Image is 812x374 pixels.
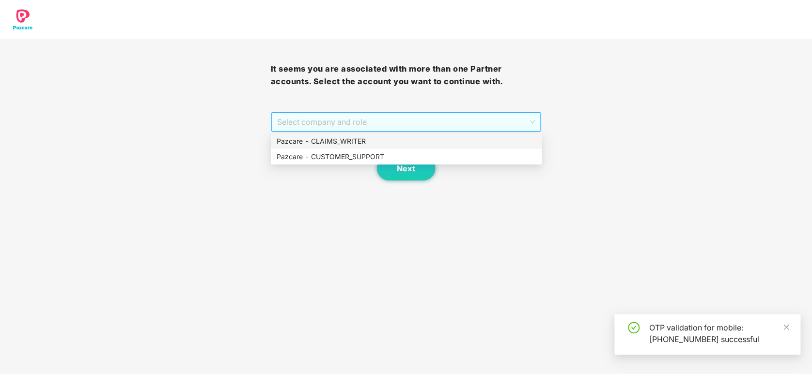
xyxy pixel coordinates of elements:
span: close [783,324,790,330]
h3: It seems you are associated with more than one Partner accounts. Select the account you want to c... [271,63,542,88]
span: Next [397,164,415,173]
span: Select company and role [277,113,535,131]
div: Pazcare - CLAIMS_WRITER [277,136,536,147]
span: check-circle [628,322,640,333]
div: Pazcare - CLAIMS_WRITER [271,134,542,149]
div: Pazcare - CUSTOMER_SUPPORT [271,149,542,165]
button: Next [377,156,435,180]
div: OTP validation for mobile: [PHONE_NUMBER] successful [649,322,789,345]
div: Pazcare - CUSTOMER_SUPPORT [277,151,536,162]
